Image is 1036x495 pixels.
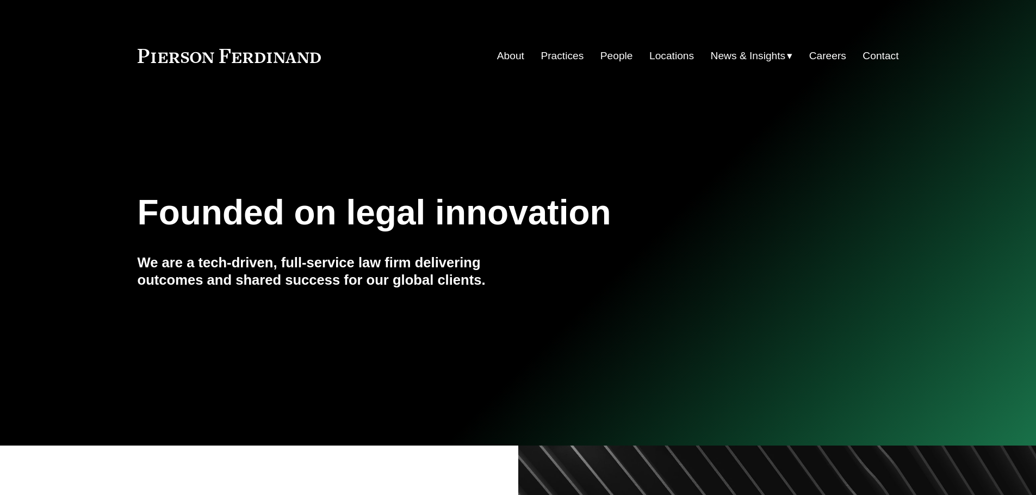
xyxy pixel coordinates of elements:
a: Locations [649,46,694,66]
a: People [600,46,633,66]
a: Contact [863,46,898,66]
a: About [497,46,524,66]
span: News & Insights [711,47,786,66]
a: folder dropdown [711,46,793,66]
h1: Founded on legal innovation [138,193,772,233]
h4: We are a tech-driven, full-service law firm delivering outcomes and shared success for our global... [138,254,518,289]
a: Practices [541,46,584,66]
a: Careers [809,46,846,66]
